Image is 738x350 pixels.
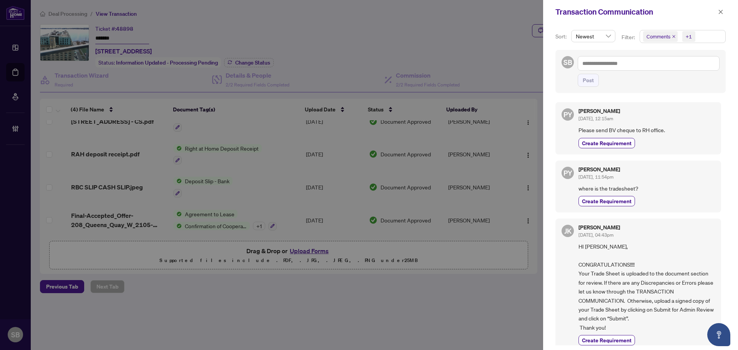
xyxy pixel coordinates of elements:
h5: [PERSON_NAME] [578,108,620,114]
span: Newest [576,30,611,42]
span: Create Requirement [582,336,632,344]
p: Filter: [622,33,636,41]
button: Post [578,74,599,87]
span: [DATE], 04:43pm [578,232,613,238]
span: close [672,35,676,38]
span: PY [563,168,572,178]
p: Sort: [555,32,568,41]
div: Transaction Communication [555,6,716,18]
span: PY [563,109,572,120]
button: Create Requirement [578,138,635,148]
span: Create Requirement [582,139,632,147]
div: +1 [686,33,692,40]
span: close [718,9,723,15]
span: Comments [647,33,670,40]
h5: [PERSON_NAME] [578,167,620,172]
span: Create Requirement [582,197,632,205]
span: Please send BV cheque to RH office. [578,126,715,134]
button: Create Requirement [578,196,635,206]
span: [DATE], 11:54pm [578,174,613,180]
button: Create Requirement [578,335,635,345]
span: JK [564,226,572,236]
span: where is the tradesheet? [578,184,715,193]
button: Open asap [707,323,730,346]
span: HI [PERSON_NAME], CONGRATULATIONS!!!! Your Trade Sheet is uploaded to the document section for re... [578,242,715,332]
span: Comments [643,31,678,42]
span: SB [563,57,572,68]
span: [DATE], 12:15am [578,116,613,121]
h5: [PERSON_NAME] [578,225,620,230]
